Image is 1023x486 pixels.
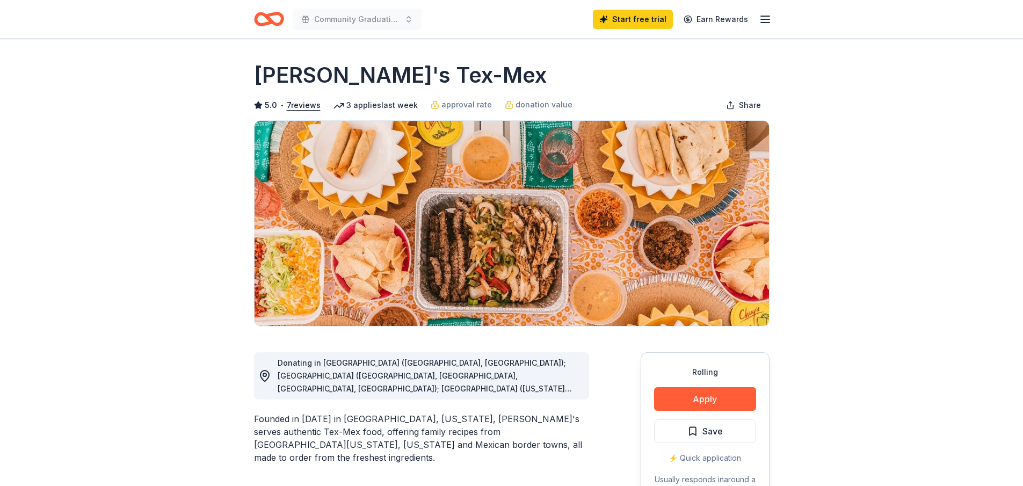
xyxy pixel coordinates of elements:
a: Start free trial [593,10,673,29]
button: Apply [654,387,756,411]
span: donation value [516,98,572,111]
div: Founded in [DATE] in [GEOGRAPHIC_DATA], [US_STATE], [PERSON_NAME]'s serves authentic Tex-Mex food... [254,412,589,464]
span: Save [702,424,723,438]
a: Earn Rewards [677,10,754,29]
a: approval rate [431,98,492,111]
span: • [280,101,284,110]
span: 5.0 [265,99,277,112]
button: Save [654,419,756,443]
img: Image for Chuy's Tex-Mex [255,121,769,326]
h1: [PERSON_NAME]'s Tex-Mex [254,60,547,90]
span: approval rate [441,98,492,111]
div: 3 applies last week [333,99,418,112]
span: Share [739,99,761,112]
button: Share [717,95,770,116]
button: 7reviews [287,99,321,112]
span: Community Graduation GED Class CLC,Inc. [GEOGRAPHIC_DATA] [314,13,400,26]
div: ⚡️ Quick application [654,452,756,465]
button: Community Graduation GED Class CLC,Inc. [GEOGRAPHIC_DATA] [293,9,422,30]
a: donation value [505,98,572,111]
div: Rolling [654,366,756,379]
a: Home [254,6,284,32]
